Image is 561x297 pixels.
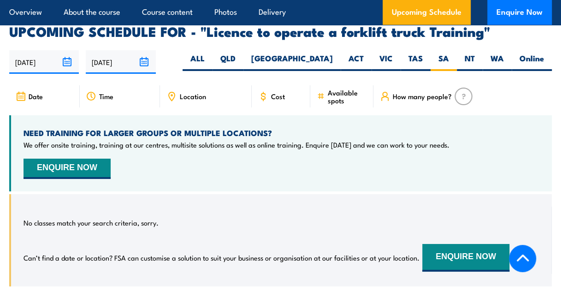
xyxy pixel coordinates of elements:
[9,25,552,37] h2: UPCOMING SCHEDULE FOR - "Licence to operate a forklift truck Training"
[99,92,113,100] span: Time
[431,53,457,71] label: SA
[341,53,372,71] label: ACT
[512,53,552,71] label: Online
[401,53,431,71] label: TAS
[29,92,43,100] span: Date
[271,92,285,100] span: Cost
[86,50,155,74] input: To date
[483,53,512,71] label: WA
[24,159,111,179] button: ENQUIRE NOW
[179,92,206,100] span: Location
[328,89,367,104] span: Available spots
[9,50,79,74] input: From date
[24,218,159,227] p: No classes match your search criteria, sorry.
[422,244,509,272] button: ENQUIRE NOW
[24,253,419,262] p: Can’t find a date or location? FSA can customise a solution to suit your business or organisation...
[213,53,243,71] label: QLD
[393,92,452,100] span: How many people?
[183,53,213,71] label: ALL
[457,53,483,71] label: NT
[24,128,449,138] h4: NEED TRAINING FOR LARGER GROUPS OR MULTIPLE LOCATIONS?
[24,140,449,149] p: We offer onsite training, training at our centres, multisite solutions as well as online training...
[243,53,341,71] label: [GEOGRAPHIC_DATA]
[372,53,401,71] label: VIC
